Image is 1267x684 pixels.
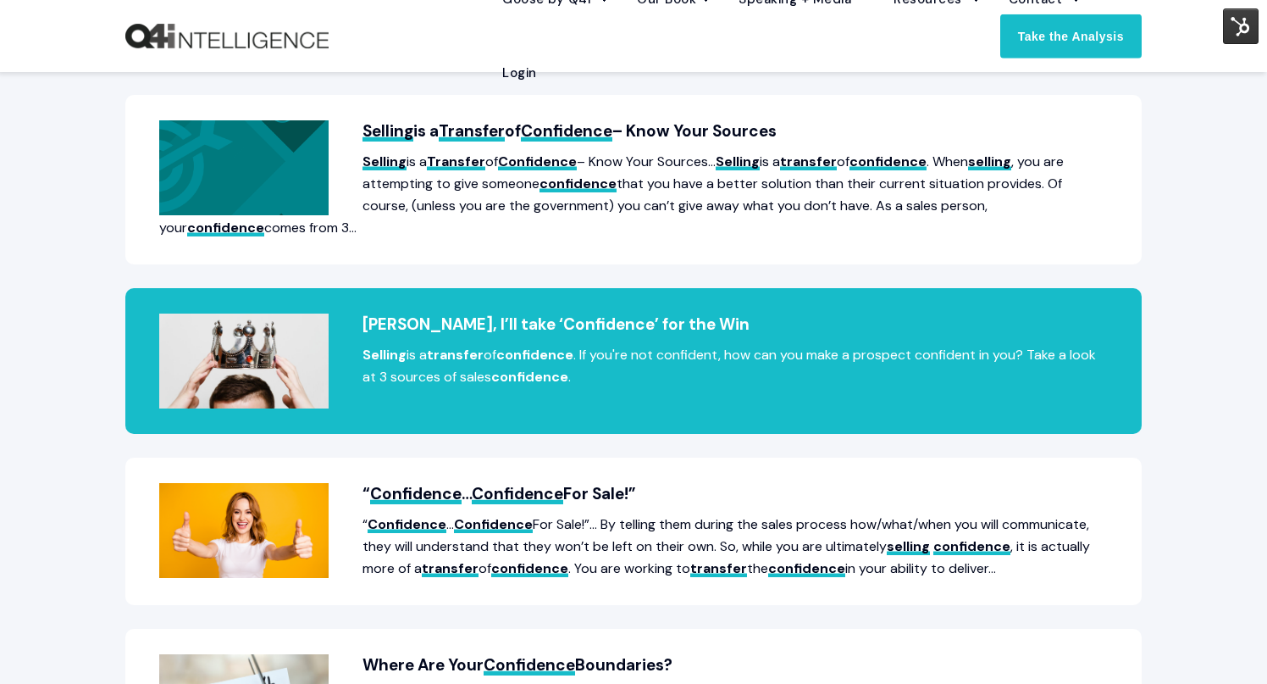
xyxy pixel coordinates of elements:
a: Back to Home [125,24,329,49]
span: confidence [496,346,573,364]
span: Confidence [454,515,533,533]
span: transfer [427,346,484,364]
span: Selling [362,346,407,364]
a: [PERSON_NAME], I’ll take ‘Confidence’ for the Win Sellingis atransferofconfidence. If you're not ... [125,288,1142,434]
span: Confidence [368,515,446,533]
span: confidence [539,175,617,192]
p: is a of . If you're not confident, how can you make a prospect confident in you? Take a look at 3... [159,344,1108,388]
span: confidence [491,559,568,577]
span: Transfer [439,120,505,142]
span: confidence [491,368,568,386]
span: selling [887,537,930,555]
h2: Where Are Your Boundaries? [159,654,1108,676]
a: Take the Analysis [1000,14,1142,58]
span: transfer [422,559,479,577]
span: transfer [780,153,837,170]
span: Confidence [563,314,655,335]
span: confidence [187,219,264,236]
img: Q4intelligence, LLC logo [125,24,329,49]
p: “ … For Sale!”... By telling them during the sales process how/what/when you will communicate, th... [159,514,1108,580]
h2: “ … For Sale!” [159,483,1108,505]
span: Selling [362,153,407,170]
span: Confidence [521,120,612,142]
a: Login [481,36,537,110]
span: confidence [933,537,1010,555]
span: Confidence [498,153,577,170]
a: “Confidence…ConfidenceFor Sale!” “Confidence…ConfidenceFor Sale!”... By telling them during the s... [125,458,1142,605]
span: Confidence [472,483,563,504]
span: transfer [690,559,747,577]
span: Transfer [427,153,485,170]
img: HubSpot Tools Menu Toggle [1223,8,1259,44]
span: selling [968,153,1011,170]
span: confidence [768,559,845,577]
h2: is a of – Know Your Sources [159,120,1108,142]
span: Selling [716,153,760,170]
h2: [PERSON_NAME], I’ll take ‘ ’ for the Win [159,314,1108,336]
p: is a of – Know Your Sources... is a of . When , you are attempting to give someone that you have ... [159,151,1108,239]
a: Sellingis aTransferofConfidence– Know Your Sources Sellingis aTransferofConfidence– Know Your Sou... [125,95,1142,264]
span: confidence [849,153,927,170]
span: Confidence [370,483,462,504]
span: Selling [362,120,413,142]
span: Confidence [484,654,575,676]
